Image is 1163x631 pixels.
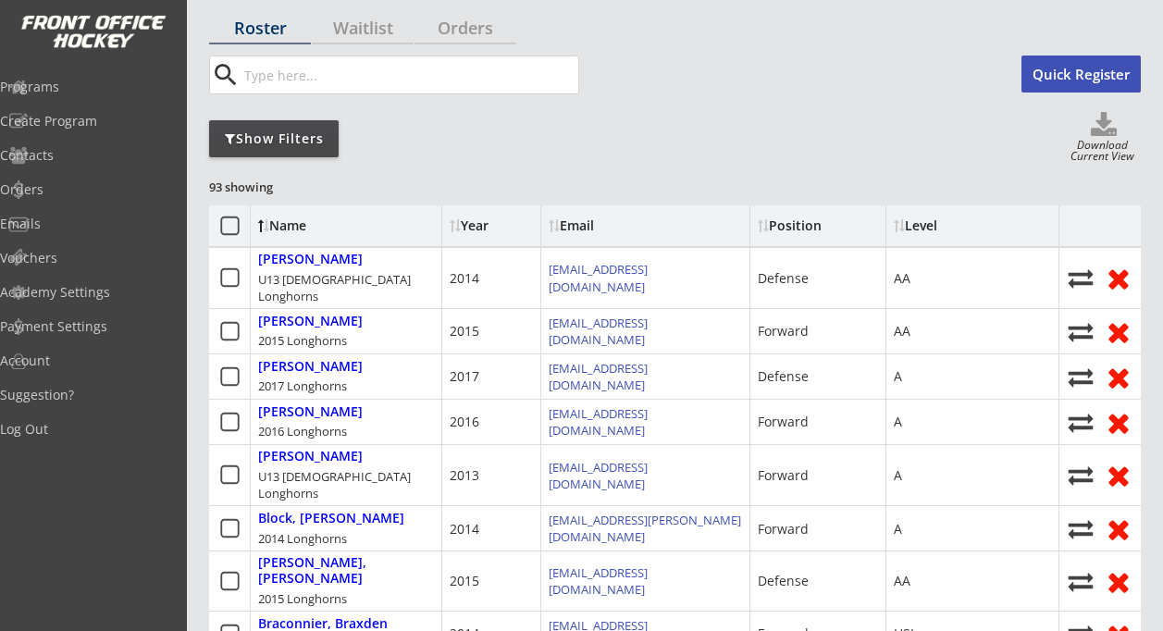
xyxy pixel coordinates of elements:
div: 2015 Longhorns [258,332,347,349]
div: 2014 Longhorns [258,530,347,547]
div: A [894,520,902,538]
div: [PERSON_NAME], [PERSON_NAME] [258,555,434,587]
a: [EMAIL_ADDRESS][DOMAIN_NAME] [549,405,648,439]
div: A [894,466,902,485]
div: Block, [PERSON_NAME] [258,511,404,526]
button: Remove from roster (no refund) [1104,514,1133,543]
div: 2015 [450,572,479,590]
div: AA [894,269,910,288]
div: Forward [758,520,809,538]
div: U13 [DEMOGRAPHIC_DATA] Longhorns [258,468,434,501]
div: 2016 [450,413,479,431]
div: A [894,413,902,431]
button: Remove from roster (no refund) [1104,408,1133,437]
button: Move player [1067,365,1095,390]
div: 2017 Longhorns [258,377,347,394]
div: Year [450,219,533,232]
div: Forward [758,466,809,485]
button: Remove from roster (no refund) [1104,363,1133,391]
div: [PERSON_NAME] [258,314,363,329]
button: Quick Register [1021,56,1141,93]
a: [EMAIL_ADDRESS][DOMAIN_NAME] [549,315,648,348]
button: search [210,60,241,90]
div: Defense [758,269,809,288]
div: Waitlist [312,19,414,36]
a: [EMAIL_ADDRESS][DOMAIN_NAME] [549,564,648,598]
div: Roster [209,19,311,36]
button: Move player [1067,463,1095,488]
button: Remove from roster (no refund) [1104,264,1133,292]
a: [EMAIL_ADDRESS][PERSON_NAME][DOMAIN_NAME] [549,512,741,545]
a: [EMAIL_ADDRESS][DOMAIN_NAME] [549,459,648,492]
div: Email [549,219,715,232]
div: 2014 [450,520,479,538]
div: Defense [758,572,809,590]
div: 2013 [450,466,479,485]
a: [EMAIL_ADDRESS][DOMAIN_NAME] [549,261,648,294]
img: FOH%20White%20Logo%20Transparent.png [20,15,167,49]
div: Name [258,219,409,232]
button: Remove from roster (no refund) [1104,461,1133,489]
div: Show Filters [209,130,339,148]
button: Move player [1067,516,1095,541]
button: Remove from roster (no refund) [1104,317,1133,346]
div: Defense [758,367,809,386]
div: Forward [758,413,809,431]
div: A [894,367,902,386]
a: [EMAIL_ADDRESS][DOMAIN_NAME] [549,360,648,393]
div: [PERSON_NAME] [258,449,363,464]
div: U13 [DEMOGRAPHIC_DATA] Longhorns [258,271,434,304]
div: AA [894,322,910,340]
button: Move player [1067,410,1095,435]
button: Move player [1067,569,1095,594]
div: 93 showing [209,179,342,195]
div: Download Current View [1064,140,1141,165]
div: [PERSON_NAME] [258,252,363,267]
button: Remove from roster (no refund) [1104,567,1133,596]
div: 2017 [450,367,479,386]
button: Move player [1067,319,1095,344]
div: [PERSON_NAME] [258,359,363,375]
div: Forward [758,322,809,340]
div: Level [894,219,1051,232]
input: Type here... [241,56,578,93]
div: Orders [414,19,516,36]
div: [PERSON_NAME] [258,404,363,420]
button: Click to download full roster. Your browser settings may try to block it, check your security set... [1067,112,1141,140]
div: 2014 [450,269,479,288]
div: 2015 Longhorns [258,590,347,607]
div: Position [758,219,878,232]
div: 2015 [450,322,479,340]
div: AA [894,572,910,590]
div: 2016 Longhorns [258,423,347,439]
button: Move player [1067,266,1095,291]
